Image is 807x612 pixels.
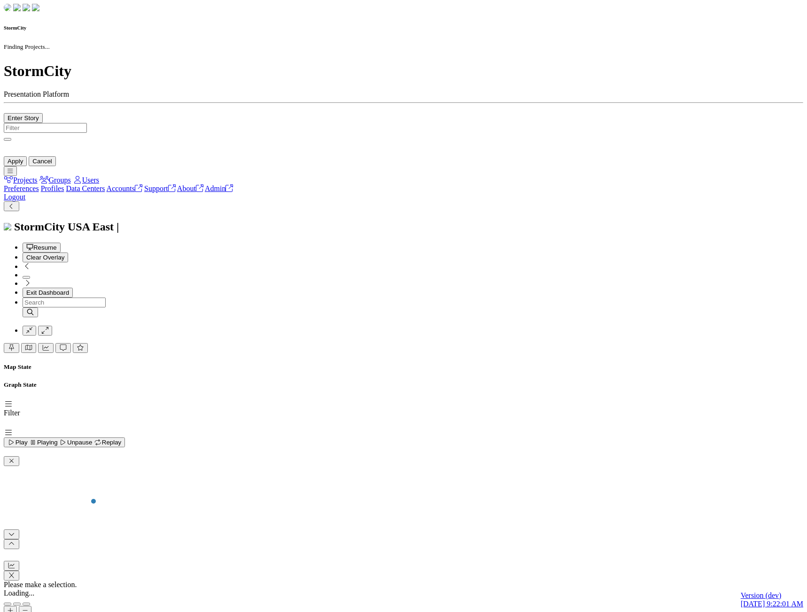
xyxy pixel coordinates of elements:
[4,156,27,166] button: Apply
[4,4,11,11] img: chi-fish-down.png
[4,589,803,597] div: Loading...
[39,176,71,184] a: Groups
[4,409,20,417] label: Filter
[29,439,57,446] span: Playing
[29,156,56,166] button: Cancel
[23,243,61,252] button: Resume
[14,221,65,233] span: StormCity
[4,25,803,31] h6: StormCity
[41,184,64,192] a: Profiles
[59,439,92,446] span: Unpause
[68,221,114,233] span: USA East
[4,381,803,389] h5: Graph State
[32,4,39,11] img: chi-fish-blink.png
[4,123,87,133] input: Filter
[23,298,106,307] input: Search
[66,184,105,192] a: Data Centers
[4,223,11,230] img: chi-fish-icon.svg
[13,4,21,11] img: chi-fish-down.png
[23,252,68,262] button: Clear Overlay
[741,591,803,608] a: Version (dev) [DATE] 9:22:01 AM
[144,184,176,192] a: Support
[4,113,43,123] button: Enter Story
[116,221,119,233] span: |
[4,363,803,371] h5: Map State
[4,184,39,192] a: Preferences
[8,439,28,446] span: Play
[4,581,803,589] div: Please make a selection.
[4,62,803,80] h1: StormCity
[94,439,121,446] span: Replay
[23,288,73,298] button: Exit Dashboard
[741,600,803,608] span: [DATE] 9:22:01 AM
[4,437,125,447] button: Play Playing Unpause Replay
[177,184,203,192] a: About
[4,176,38,184] a: Projects
[23,4,30,11] img: chi-fish-up.png
[107,184,142,192] a: Accounts
[4,193,25,201] a: Logout
[205,184,233,192] a: Admin
[4,90,69,98] span: Presentation Platform
[73,176,99,184] a: Users
[4,43,50,50] small: Finding Projects...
